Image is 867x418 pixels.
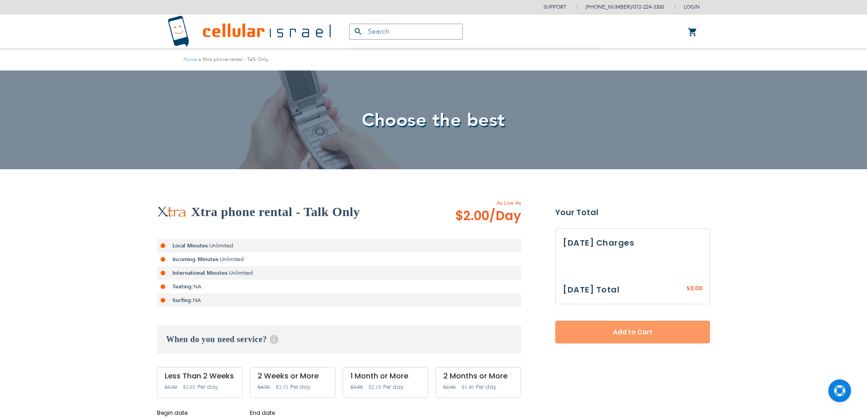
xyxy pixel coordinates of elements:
strong: Texting: [172,283,193,290]
li: Unlimited [157,252,521,266]
span: Per day [383,383,404,391]
a: Home [183,56,197,63]
strong: Your Total [555,206,710,219]
span: Login [684,4,700,10]
span: 0.00 [690,284,702,292]
span: Help [269,335,279,344]
span: $4.50 [258,384,270,390]
input: Search [349,24,463,40]
h2: Xtra phone rental - Talk Only [191,203,360,221]
span: /Day [489,207,521,225]
span: As Low As [431,199,521,207]
img: Xtra phone rental - Talk Only [157,206,187,218]
h3: When do you need service? [157,325,521,353]
a: [PHONE_NUMBER] [586,4,631,10]
span: Per day [198,383,218,391]
span: $2.00 [455,207,521,225]
div: 2 Weeks or More [258,372,328,380]
div: Less Than 2 Weeks [165,372,235,380]
li: NA [157,293,521,307]
li: Unlimited [157,239,521,252]
span: Per day [476,383,497,391]
label: End date [250,409,335,417]
span: $ [686,285,690,293]
h3: [DATE] Charges [563,236,702,250]
span: Per day [290,383,311,391]
div: 1 Month or More [350,372,421,380]
strong: Surfing: [172,297,193,304]
strong: International Minutes: [172,269,229,277]
span: $3.00 [350,384,363,390]
li: NA [157,280,521,293]
a: Support [543,4,566,10]
h3: [DATE] Total [563,283,619,297]
span: $3.15 [276,384,288,390]
li: / [577,0,664,14]
li: Xtra phone rental - Talk Only [197,55,268,64]
a: 072-224-3300 [633,4,664,10]
img: Cellular Israel [167,15,331,48]
strong: Incoming Minutes: [172,256,220,263]
label: Begin date [157,409,243,417]
span: $2.10 [369,384,381,390]
div: 2 Months or More [443,372,513,380]
strong: Local Minutes: [172,242,209,249]
span: $5.50 [165,384,177,390]
span: $2.00 [443,384,456,390]
span: Choose the best [362,108,505,133]
li: Unlimited [157,266,521,280]
span: $3.85 [183,384,195,390]
span: $1.40 [461,384,474,390]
